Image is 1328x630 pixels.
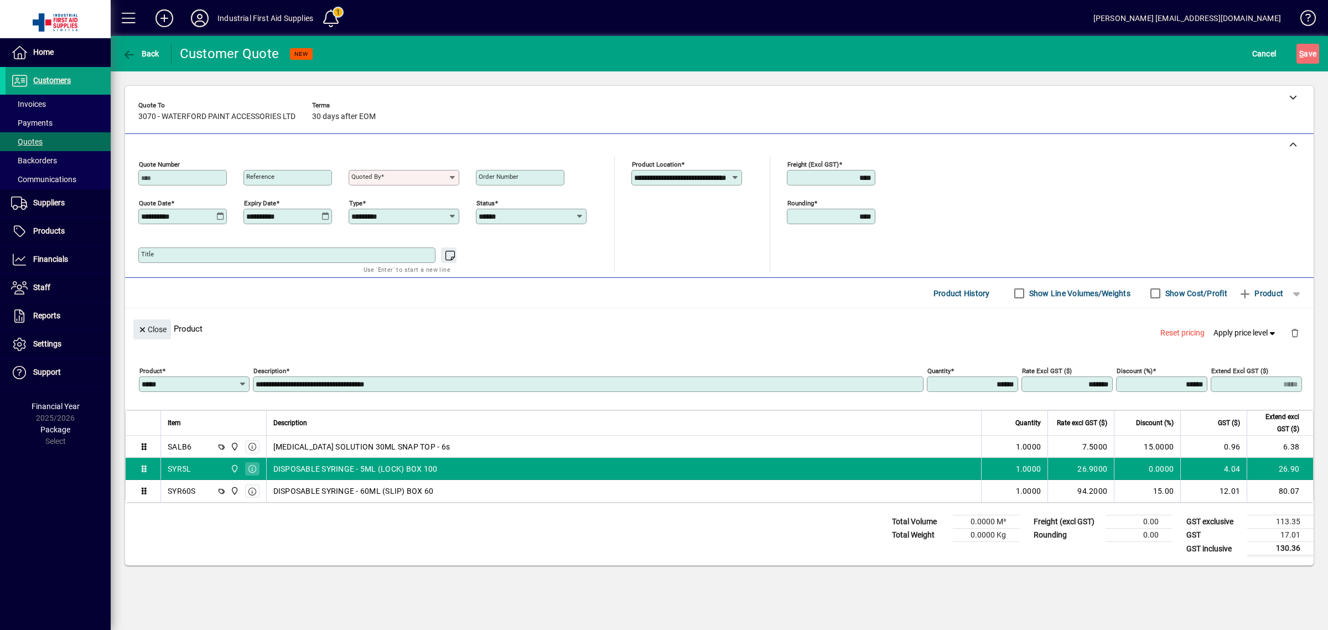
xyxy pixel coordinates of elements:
[141,250,154,258] mat-label: Title
[273,441,450,452] span: [MEDICAL_DATA] SOLUTION 30ML SNAP TOP - 6s
[1136,417,1174,429] span: Discount (%)
[273,417,307,429] span: Description
[1114,480,1180,502] td: 15.00
[32,402,80,411] span: Financial Year
[1292,2,1314,38] a: Knowledge Base
[1296,44,1319,64] button: Save
[11,100,46,109] span: Invoices
[1247,436,1313,458] td: 6.38
[11,137,43,146] span: Quotes
[1213,327,1278,339] span: Apply price level
[168,441,191,452] div: SALB6
[33,226,65,235] span: Products
[33,76,71,85] span: Customers
[40,425,70,434] span: Package
[1016,441,1041,452] span: 1.0000
[886,515,953,529] td: Total Volume
[122,49,159,58] span: Back
[6,274,111,302] a: Staff
[6,113,111,132] a: Payments
[1254,411,1299,435] span: Extend excl GST ($)
[120,44,162,64] button: Back
[476,199,495,207] mat-label: Status
[131,324,174,334] app-page-header-button: Close
[6,151,111,170] a: Backorders
[1252,45,1277,63] span: Cancel
[168,417,181,429] span: Item
[1106,529,1172,542] td: 0.00
[1181,542,1247,556] td: GST inclusive
[927,367,951,375] mat-label: Quantity
[6,170,111,189] a: Communications
[1022,367,1072,375] mat-label: Rate excl GST ($)
[632,161,681,168] mat-label: Product location
[1233,283,1289,303] button: Product
[133,319,171,339] button: Close
[139,161,180,168] mat-label: Quote number
[111,44,172,64] app-page-header-button: Back
[1028,529,1106,542] td: Rounding
[125,308,1314,349] div: Product
[1282,319,1308,346] button: Delete
[168,486,196,497] div: SYR60S
[227,441,240,453] span: INDUSTRIAL FIRST AID SUPPLIES LTD
[33,48,54,56] span: Home
[1057,417,1107,429] span: Rate excl GST ($)
[139,367,162,375] mat-label: Product
[227,463,240,475] span: INDUSTRIAL FIRST AID SUPPLIES LTD
[6,246,111,273] a: Financials
[1180,458,1247,480] td: 4.04
[33,255,68,264] span: Financials
[479,173,518,180] mat-label: Order number
[1181,529,1247,542] td: GST
[246,173,274,180] mat-label: Reference
[11,156,57,165] span: Backorders
[139,199,171,207] mat-label: Quote date
[294,50,308,58] span: NEW
[929,283,994,303] button: Product History
[6,359,111,386] a: Support
[1299,49,1304,58] span: S
[349,199,362,207] mat-label: Type
[1211,367,1268,375] mat-label: Extend excl GST ($)
[33,311,60,320] span: Reports
[1181,515,1247,529] td: GST exclusive
[138,112,295,121] span: 3070 - WATERFORD PAINT ACCESSORIES LTD
[1299,45,1316,63] span: ave
[1282,328,1308,338] app-page-header-button: Delete
[1055,441,1107,452] div: 7.5000
[787,161,839,168] mat-label: Freight (excl GST)
[217,9,313,27] div: Industrial First Aid Supplies
[1027,288,1130,299] label: Show Line Volumes/Weights
[1055,463,1107,474] div: 26.9000
[6,39,111,66] a: Home
[1160,327,1205,339] span: Reset pricing
[182,8,217,28] button: Profile
[787,199,814,207] mat-label: Rounding
[6,331,111,358] a: Settings
[953,529,1019,542] td: 0.0000 Kg
[33,198,65,207] span: Suppliers
[1247,458,1313,480] td: 26.90
[1016,486,1041,497] span: 1.0000
[1106,515,1172,529] td: 0.00
[1015,417,1041,429] span: Quantity
[168,463,191,474] div: SYR5L
[1249,44,1279,64] button: Cancel
[351,173,381,180] mat-label: Quoted by
[1247,529,1314,542] td: 17.01
[11,175,76,184] span: Communications
[953,515,1019,529] td: 0.0000 M³
[273,486,434,497] span: DISPOSABLE SYRINGE - 60ML (SLIP) BOX 60
[273,463,438,474] span: DISPOSABLE SYRINGE - 5ML (LOCK) BOX 100
[180,45,279,63] div: Customer Quote
[933,285,990,302] span: Product History
[138,321,167,339] span: Close
[1055,486,1107,497] div: 94.2000
[6,95,111,113] a: Invoices
[1156,323,1209,343] button: Reset pricing
[1218,417,1240,429] span: GST ($)
[1117,367,1153,375] mat-label: Discount (%)
[886,529,953,542] td: Total Weight
[147,8,182,28] button: Add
